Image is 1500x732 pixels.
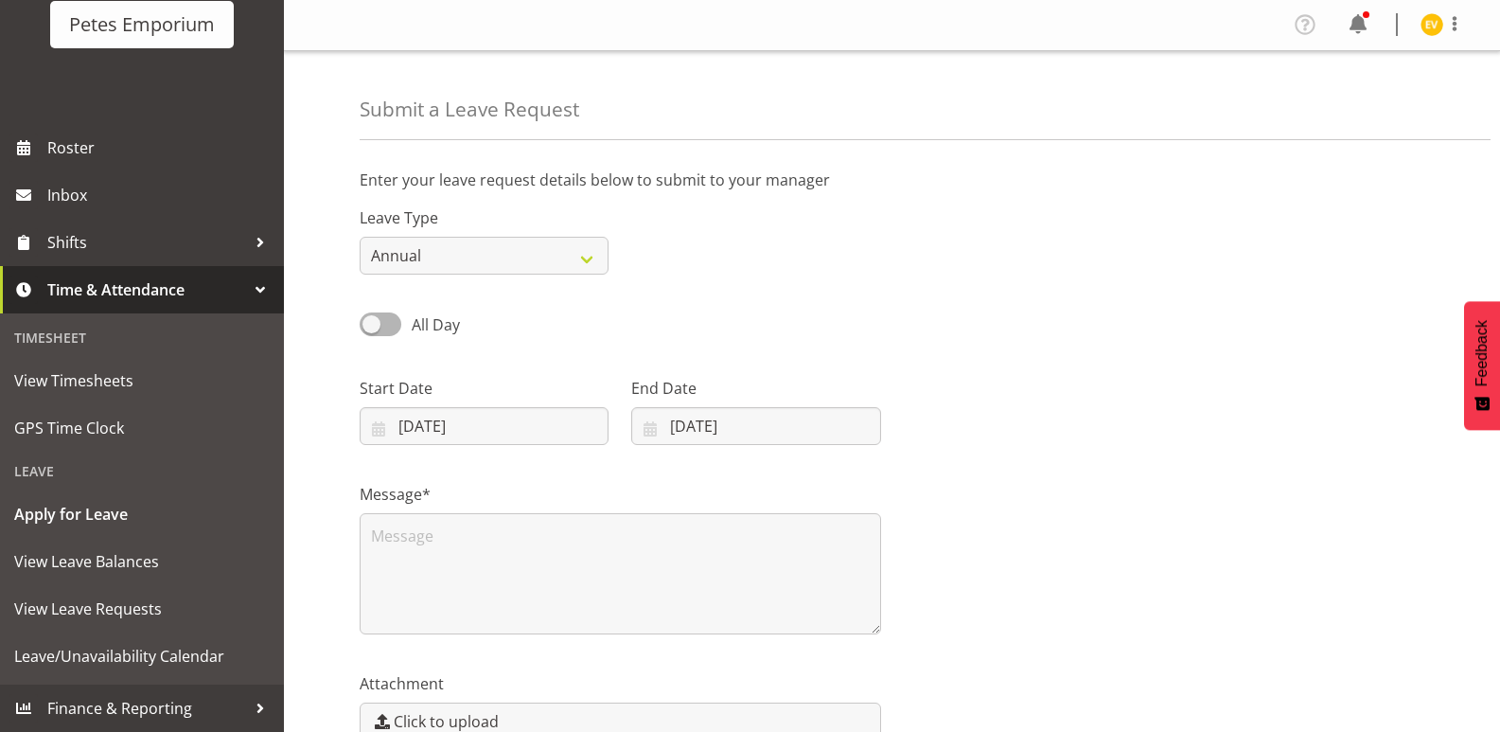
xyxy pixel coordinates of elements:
[5,491,279,538] a: Apply for Leave
[14,500,270,528] span: Apply for Leave
[1421,13,1443,36] img: eva-vailini10223.jpg
[412,314,460,335] span: All Day
[1474,320,1491,386] span: Feedback
[631,377,880,400] label: End Date
[360,377,609,400] label: Start Date
[5,452,279,491] div: Leave
[14,642,270,670] span: Leave/Unavailability Calendar
[5,357,279,404] a: View Timesheets
[5,538,279,585] a: View Leave Balances
[69,10,215,39] div: Petes Emporium
[14,595,270,623] span: View Leave Requests
[360,206,609,229] label: Leave Type
[631,407,880,445] input: Click to select...
[1464,301,1500,430] button: Feedback - Show survey
[14,366,270,395] span: View Timesheets
[47,181,274,209] span: Inbox
[47,276,246,304] span: Time & Attendance
[360,483,881,506] label: Message*
[14,414,270,442] span: GPS Time Clock
[47,228,246,257] span: Shifts
[360,672,881,695] label: Attachment
[14,547,270,576] span: View Leave Balances
[47,134,274,162] span: Roster
[5,633,279,680] a: Leave/Unavailability Calendar
[5,585,279,633] a: View Leave Requests
[360,169,1424,191] p: Enter your leave request details below to submit to your manager
[47,694,246,723] span: Finance & Reporting
[5,404,279,452] a: GPS Time Clock
[360,407,609,445] input: Click to select...
[5,318,279,357] div: Timesheet
[360,98,579,120] h4: Submit a Leave Request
